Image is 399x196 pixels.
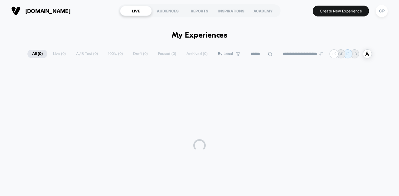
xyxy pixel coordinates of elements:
[25,8,70,14] span: [DOMAIN_NAME]
[172,31,228,40] h1: My Experiences
[329,49,339,58] div: + 2
[184,6,215,16] div: REPORTS
[319,52,323,56] img: end
[338,52,344,56] p: CP
[218,52,233,56] span: By Label
[352,52,357,56] p: LB
[346,52,349,56] p: IC
[247,6,279,16] div: ACADEMY
[152,6,184,16] div: AUDIENCES
[120,6,152,16] div: LIVE
[9,6,72,16] button: [DOMAIN_NAME]
[313,6,369,16] button: Create New Experience
[27,50,47,58] span: All ( 0 )
[11,6,21,16] img: Visually logo
[376,5,388,17] div: CP
[374,5,390,17] button: CP
[215,6,247,16] div: INSPIRATIONS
